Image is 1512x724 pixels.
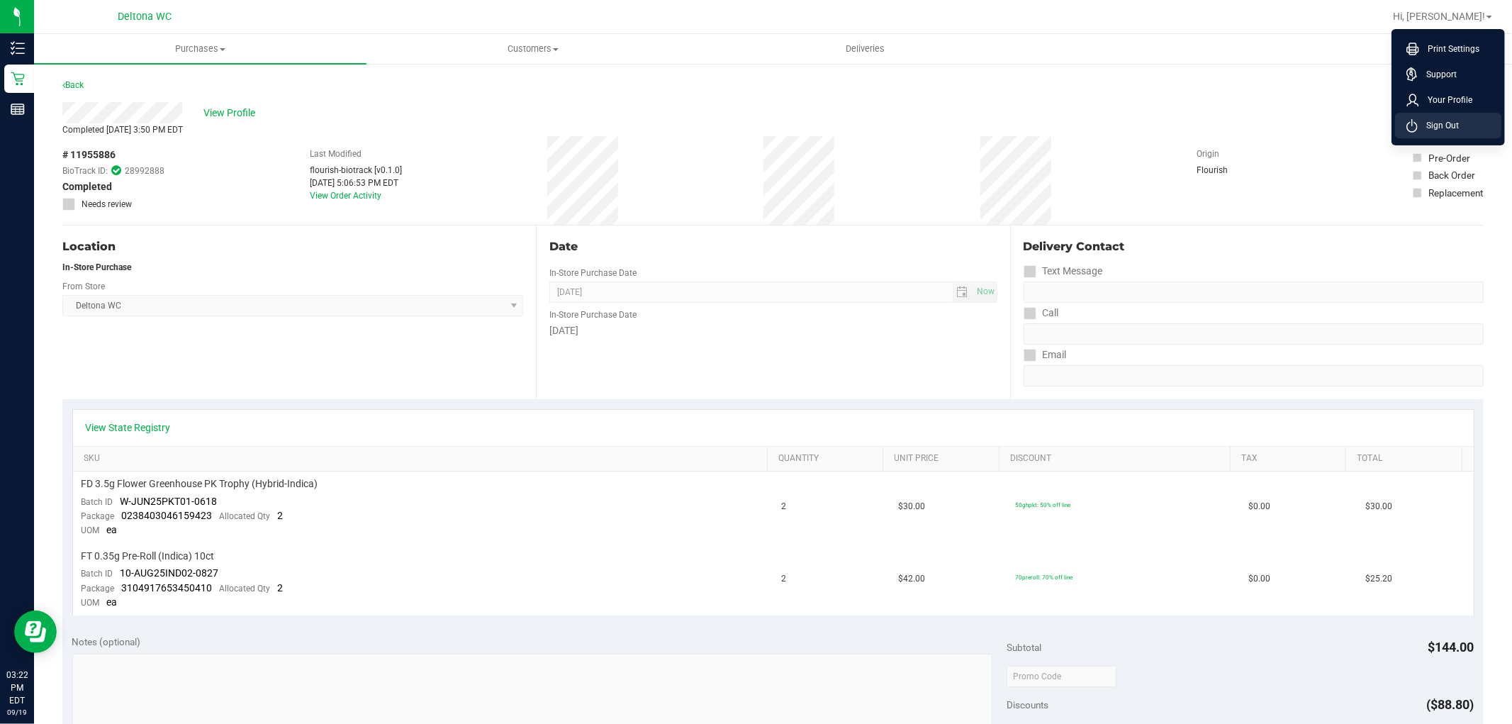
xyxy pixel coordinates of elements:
a: Tax [1241,453,1340,464]
span: Allocated Qty [220,584,271,594]
div: [DATE] [549,323,997,338]
label: Text Message [1024,261,1103,282]
span: Sign Out [1418,118,1459,133]
div: Date [549,238,997,255]
div: Pre-Order [1428,151,1470,165]
span: Customers [367,43,698,55]
span: $30.00 [898,500,925,513]
a: View State Registry [86,421,171,435]
div: Flourish [1197,164,1267,177]
span: 10-AUG25IND02-0827 [121,567,219,579]
inline-svg: Inventory [11,41,25,55]
span: UOM [82,525,100,535]
div: Location [62,238,523,255]
label: In-Store Purchase Date [549,267,637,279]
inline-svg: Reports [11,102,25,116]
span: Package [82,511,115,521]
label: Origin [1197,147,1219,160]
span: $42.00 [898,572,925,586]
span: In Sync [111,164,121,177]
span: UOM [82,598,100,608]
a: Customers [366,34,699,64]
label: Call [1024,303,1059,323]
span: $0.00 [1248,500,1270,513]
span: $0.00 [1248,572,1270,586]
span: W-JUN25PKT01-0618 [121,496,218,507]
a: Purchases [34,34,366,64]
span: 2 [278,510,284,521]
span: 3104917653450410 [122,582,213,594]
div: Delivery Contact [1024,238,1484,255]
label: From Store [62,280,105,293]
span: 70preroll: 70% off line [1015,574,1073,581]
a: Discount [1010,453,1225,464]
span: Batch ID [82,569,113,579]
span: # 11955886 [62,147,116,162]
span: Needs review [82,198,132,211]
span: Your Profile [1419,93,1472,107]
span: Print Settings [1419,42,1479,56]
span: FT 0.35g Pre-Roll (Indica) 10ct [82,550,215,563]
a: SKU [84,453,762,464]
a: Back [62,80,84,90]
a: Quantity [778,453,878,464]
span: $144.00 [1428,640,1474,655]
div: [DATE] 5:06:53 PM EDT [310,177,402,189]
label: Email [1024,345,1067,365]
span: Deliveries [827,43,904,55]
inline-svg: Retail [11,72,25,86]
span: Subtotal [1007,642,1041,653]
span: Notes (optional) [72,636,141,647]
span: Allocated Qty [220,511,271,521]
span: View Profile [203,106,260,121]
span: $30.00 [1365,500,1392,513]
span: 2 [782,500,787,513]
span: ea [107,524,118,535]
span: Package [82,584,115,594]
label: In-Store Purchase Date [549,308,637,321]
span: Support [1418,67,1457,82]
label: Last Modified [310,147,362,160]
span: Batch ID [82,497,113,507]
strong: In-Store Purchase [62,262,131,272]
p: 03:22 PM EDT [6,669,28,707]
span: Hi, [PERSON_NAME]! [1393,11,1485,22]
input: Format: (999) 999-9999 [1024,282,1484,303]
span: FD 3.5g Flower Greenhouse PK Trophy (Hybrid-Indica) [82,477,318,491]
a: Total [1357,453,1457,464]
span: $25.20 [1365,572,1392,586]
input: Promo Code [1007,666,1116,687]
div: Replacement [1428,186,1483,200]
span: Deltona WC [118,11,172,23]
span: Discounts [1007,692,1048,718]
span: Purchases [34,43,366,55]
span: Completed [62,179,112,194]
span: 2 [782,572,787,586]
a: Deliveries [699,34,1031,64]
div: Back Order [1428,168,1475,182]
span: BioTrack ID: [62,165,108,177]
span: ($88.80) [1427,697,1474,712]
a: Support [1406,67,1496,82]
p: 09/19 [6,707,28,718]
li: Sign Out [1395,113,1501,138]
a: View Order Activity [310,191,381,201]
input: Format: (999) 999-9999 [1024,323,1484,345]
span: 50ghpkt: 50% off line [1015,501,1070,508]
iframe: Resource center [14,611,57,653]
a: Unit Price [895,453,994,464]
span: ea [107,596,118,608]
span: 28992888 [125,165,164,177]
span: Completed [DATE] 3:50 PM EDT [62,125,183,135]
div: flourish-biotrack [v0.1.0] [310,164,402,177]
span: 0238403046159423 [122,510,213,521]
span: 2 [278,582,284,594]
